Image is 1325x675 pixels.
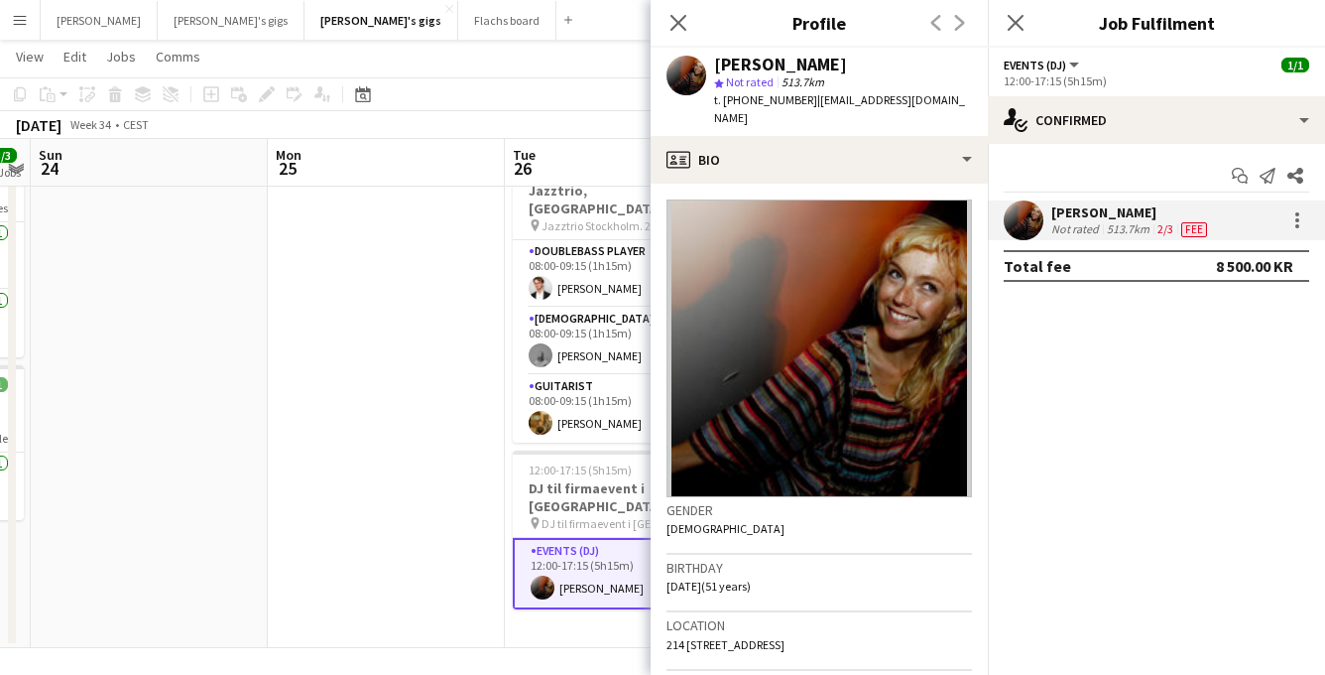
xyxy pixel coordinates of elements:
div: [PERSON_NAME] [714,56,847,73]
span: Fee [1181,222,1207,237]
img: Crew avatar or photo [666,200,972,497]
div: Bio [651,136,988,184]
span: Sun [39,146,62,164]
span: 12:00-17:15 (5h15m) [529,463,632,477]
div: [PERSON_NAME] [1051,203,1211,221]
span: Comms [156,48,200,66]
span: t. [PHONE_NUMBER] [714,92,817,107]
div: Confirmed [988,96,1325,144]
app-job-card: 08:00-09:15 (1h15m)3/3Jazztrio, [GEOGRAPHIC_DATA] (2 [PERSON_NAME]) Jazztrio Stockholm. 2 dager3 ... [513,153,735,443]
span: 1/1 [1281,58,1309,72]
span: [DATE] (51 years) [666,579,751,594]
span: 24 [36,157,62,180]
span: | [EMAIL_ADDRESS][DOMAIN_NAME] [714,92,965,125]
span: 513.7km [778,74,828,89]
div: [DATE] [16,115,61,135]
app-card-role: [DEMOGRAPHIC_DATA] Singer1/108:00-09:15 (1h15m)[PERSON_NAME] [513,308,735,375]
div: Not rated [1051,221,1103,237]
span: 25 [273,157,301,180]
span: Tue [513,146,536,164]
span: Mon [276,146,301,164]
a: Edit [56,44,94,69]
div: 513.7km [1103,221,1153,237]
h3: Profile [651,10,988,36]
button: [PERSON_NAME]'s gigs [158,1,304,40]
span: Jazztrio Stockholm. 2 dager [542,218,682,233]
app-card-role: Doublebass Player1/108:00-09:15 (1h15m)[PERSON_NAME] [513,240,735,308]
span: 214 [STREET_ADDRESS] [666,637,784,652]
button: Flachs board [458,1,556,40]
app-skills-label: 2/3 [1157,221,1173,236]
span: 26 [510,157,536,180]
h3: Job Fulfilment [988,10,1325,36]
button: [PERSON_NAME] [41,1,158,40]
span: [DEMOGRAPHIC_DATA] [666,521,784,536]
div: CEST [123,117,149,132]
span: Jobs [106,48,136,66]
h3: Jazztrio, [GEOGRAPHIC_DATA] (2 [PERSON_NAME]) [513,182,735,217]
button: [PERSON_NAME]'s gigs [304,1,458,40]
span: Edit [63,48,86,66]
h3: DJ til firmaevent i [GEOGRAPHIC_DATA] (2 [PERSON_NAME]) [513,479,735,515]
button: Events (DJ) [1004,58,1082,72]
h3: Location [666,616,972,634]
a: Comms [148,44,208,69]
a: View [8,44,52,69]
div: 12:00-17:15 (5h15m) [1004,73,1309,88]
a: Jobs [98,44,144,69]
span: Not rated [726,74,774,89]
span: Week 34 [65,117,115,132]
h3: Gender [666,501,972,519]
span: DJ til firmaevent i [GEOGRAPHIC_DATA] [542,516,690,531]
app-card-role: Guitarist1/108:00-09:15 (1h15m)[PERSON_NAME] [513,375,735,443]
span: View [16,48,44,66]
h3: Birthday [666,559,972,577]
app-job-card: 12:00-17:15 (5h15m)1/1DJ til firmaevent i [GEOGRAPHIC_DATA] (2 [PERSON_NAME]) DJ til firmaevent i... [513,451,735,609]
span: Events (DJ) [1004,58,1066,72]
div: Total fee [1004,256,1071,276]
div: 8 500.00 KR [1216,256,1293,276]
div: Crew has different fees then in role [1177,221,1211,237]
app-card-role: Events (DJ)1/112:00-17:15 (5h15m)[PERSON_NAME] [513,538,735,609]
